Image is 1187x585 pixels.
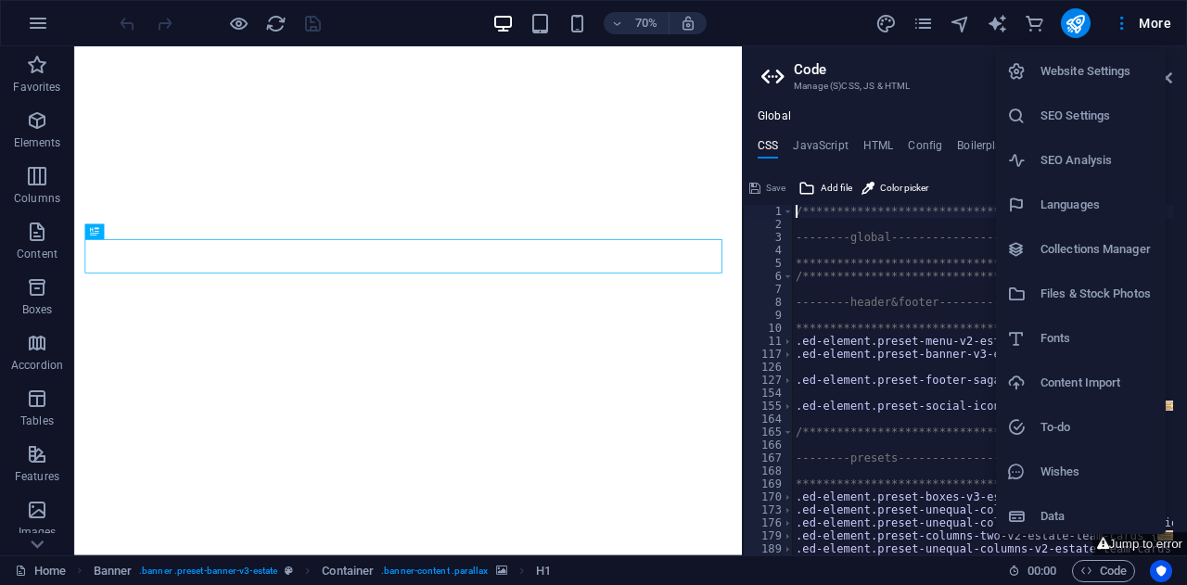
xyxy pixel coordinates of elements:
[1040,372,1155,394] h6: Content Import
[1040,149,1155,172] h6: SEO Analysis
[1040,416,1155,439] h6: To-do
[1040,327,1155,350] h6: Fonts
[1040,461,1155,483] h6: Wishes
[1040,194,1155,216] h6: Languages
[1040,505,1155,528] h6: Data
[1040,105,1155,127] h6: SEO Settings
[1040,238,1155,261] h6: Collections Manager
[1040,60,1155,83] h6: Website Settings
[1040,283,1155,305] h6: Files & Stock Photos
